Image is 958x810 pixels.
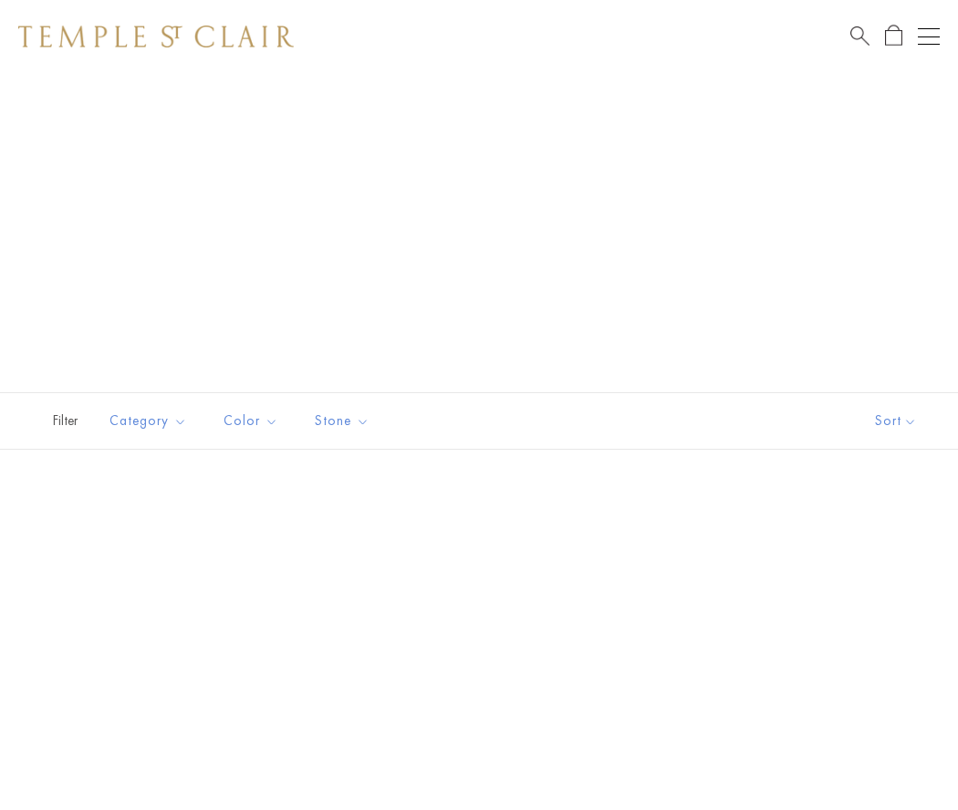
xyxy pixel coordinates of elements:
[100,410,201,432] span: Category
[18,26,294,47] img: Temple St. Clair
[850,25,869,47] a: Search
[834,393,958,449] button: Show sort by
[885,25,902,47] a: Open Shopping Bag
[306,410,383,432] span: Stone
[918,26,940,47] button: Open navigation
[214,410,292,432] span: Color
[96,400,201,441] button: Category
[210,400,292,441] button: Color
[301,400,383,441] button: Stone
